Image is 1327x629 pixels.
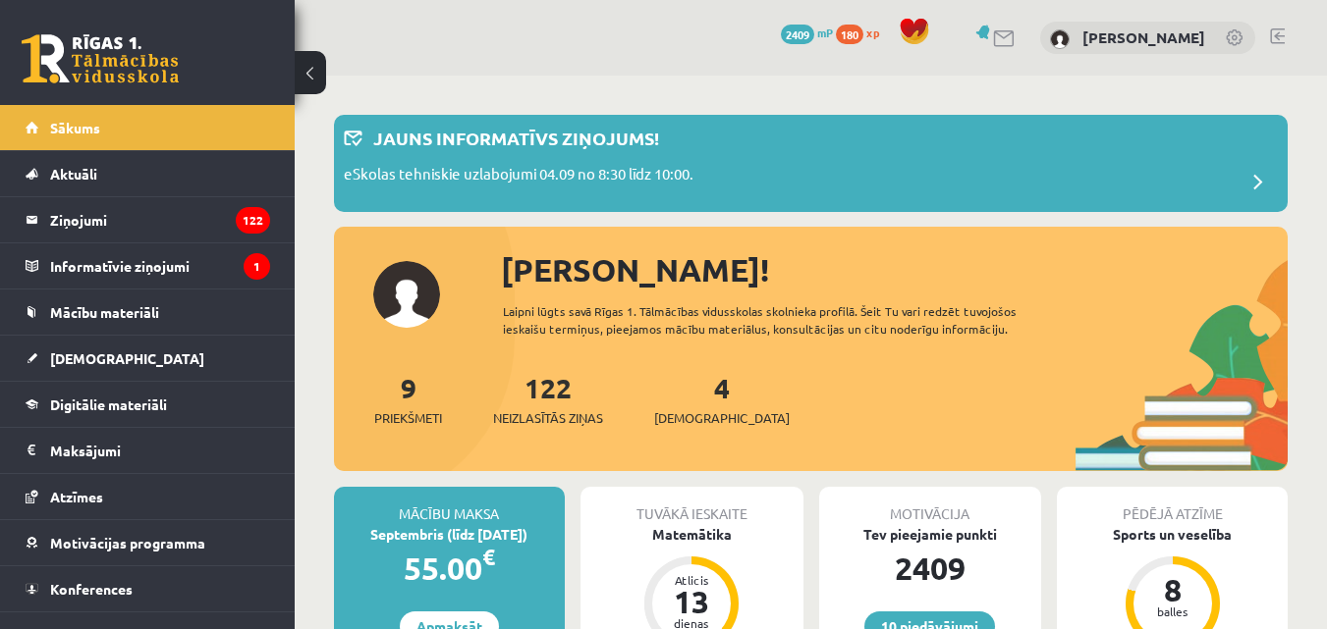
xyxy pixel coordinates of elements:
[50,119,100,136] span: Sākums
[26,197,270,242] a: Ziņojumi122
[334,487,565,524] div: Mācību maksa
[334,524,565,545] div: Septembris (līdz [DATE])
[1082,27,1205,47] a: [PERSON_NAME]
[26,520,270,565] a: Motivācijas programma
[26,566,270,611] a: Konferences
[373,125,659,151] p: Jauns informatīvs ziņojums!
[493,370,603,428] a: 122Neizlasītās ziņas
[781,25,814,44] span: 2409
[1050,29,1070,49] img: Anna Bukovska
[50,303,159,321] span: Mācību materiāli
[22,34,179,83] a: Rīgas 1. Tālmācības vidusskola
[819,487,1042,524] div: Motivācija
[50,395,167,413] span: Digitālie materiāli
[236,207,270,234] i: 122
[654,370,790,428] a: 4[DEMOGRAPHIC_DATA]
[662,586,721,617] div: 13
[50,534,205,551] span: Motivācijas programma
[50,349,204,367] span: [DEMOGRAPHIC_DATA]
[344,163,693,190] p: eSkolas tehniskie uzlabojumi 04.09 no 8:30 līdz 10:00.
[50,428,270,473] legend: Maksājumi
[26,428,270,473] a: Maksājumi
[781,25,833,40] a: 2409 mP
[866,25,879,40] span: xp
[1143,605,1202,617] div: balles
[374,370,442,428] a: 9Priekšmeti
[344,125,1278,202] a: Jauns informatīvs ziņojums! eSkolas tehniskie uzlabojumi 04.09 no 8:30 līdz 10:00.
[581,524,803,545] div: Matemātika
[493,408,603,428] span: Neizlasītās ziņas
[50,197,270,242] legend: Ziņojumi
[50,488,103,505] span: Atzīmes
[501,246,1288,293] div: [PERSON_NAME]!
[819,524,1042,545] div: Tev pieejamie punkti
[334,545,565,592] div: 55.00
[1057,487,1288,524] div: Pēdējā atzīme
[654,408,790,428] span: [DEMOGRAPHIC_DATA]
[482,543,495,571] span: €
[374,408,442,428] span: Priekšmeti
[26,243,270,288] a: Informatīvie ziņojumi1
[1143,574,1202,605] div: 8
[50,243,270,288] legend: Informatīvie ziņojumi
[1057,524,1288,545] div: Sports un veselība
[662,574,721,586] div: Atlicis
[50,580,133,598] span: Konferences
[819,545,1042,592] div: 2409
[244,253,270,280] i: 1
[26,336,270,381] a: [DEMOGRAPHIC_DATA]
[836,25,863,44] span: 180
[26,105,270,150] a: Sākums
[581,487,803,524] div: Tuvākā ieskaite
[503,302,1076,338] div: Laipni lūgts savā Rīgas 1. Tālmācības vidusskolas skolnieka profilā. Šeit Tu vari redzēt tuvojošo...
[26,382,270,427] a: Digitālie materiāli
[26,474,270,519] a: Atzīmes
[26,151,270,196] a: Aktuāli
[50,165,97,183] span: Aktuāli
[26,289,270,335] a: Mācību materiāli
[836,25,889,40] a: 180 xp
[817,25,833,40] span: mP
[662,617,721,629] div: dienas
